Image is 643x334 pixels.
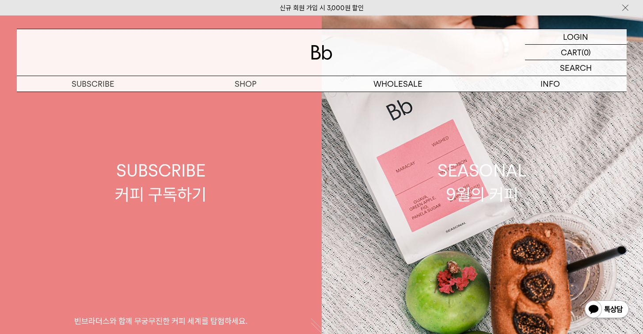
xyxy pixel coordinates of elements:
[115,159,206,206] div: SUBSCRIBE 커피 구독하기
[311,45,332,60] img: 로고
[561,45,582,60] p: CART
[525,29,627,45] a: LOGIN
[582,45,591,60] p: (0)
[169,76,322,92] a: SHOP
[525,45,627,60] a: CART (0)
[563,29,588,44] p: LOGIN
[474,76,627,92] p: INFO
[322,76,474,92] p: WHOLESALE
[438,159,527,206] div: SEASONAL 9월의 커피
[584,299,630,321] img: 카카오톡 채널 1:1 채팅 버튼
[560,60,592,76] p: SEARCH
[17,76,169,92] a: SUBSCRIBE
[280,4,364,12] a: 신규 회원 가입 시 3,000원 할인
